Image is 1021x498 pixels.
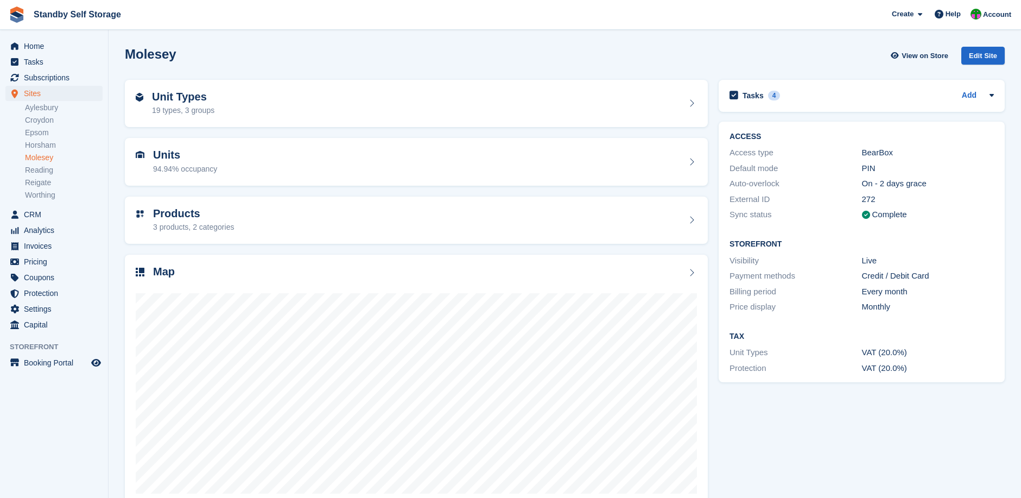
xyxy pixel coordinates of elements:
h2: Tax [730,332,994,341]
a: menu [5,70,103,85]
div: Price display [730,301,861,313]
div: Live [862,255,994,267]
span: Tasks [24,54,89,70]
span: Analytics [24,223,89,238]
a: menu [5,39,103,54]
a: Reading [25,165,103,175]
a: Standby Self Storage [29,5,125,23]
span: Settings [24,301,89,317]
div: Sync status [730,209,861,221]
a: Molesey [25,153,103,163]
span: Storefront [10,342,108,352]
div: External ID [730,193,861,206]
div: Auto-overlock [730,178,861,190]
div: Billing period [730,286,861,298]
div: 94.94% occupancy [153,163,217,175]
a: Units 94.94% occupancy [125,138,708,186]
div: 19 types, 3 groups [152,105,214,116]
div: 272 [862,193,994,206]
div: Complete [872,209,907,221]
div: 3 products, 2 categories [153,222,234,233]
a: menu [5,317,103,332]
a: menu [5,270,103,285]
a: Unit Types 19 types, 3 groups [125,80,708,128]
img: unit-type-icn-2b2737a686de81e16bb02015468b77c625bbabd49415b5ef34ead5e3b44a266d.svg [136,93,143,102]
span: Subscriptions [24,70,89,85]
a: Edit Site [961,47,1005,69]
div: Visibility [730,255,861,267]
div: On - 2 days grace [862,178,994,190]
span: Protection [24,286,89,301]
span: Home [24,39,89,54]
div: VAT (20.0%) [862,346,994,359]
a: menu [5,223,103,238]
img: unit-icn-7be61d7bf1b0ce9d3e12c5938cc71ed9869f7b940bace4675aadf7bd6d80202e.svg [136,151,144,159]
h2: Tasks [743,91,764,100]
div: Monthly [862,301,994,313]
a: menu [5,301,103,317]
a: menu [5,254,103,269]
div: Every month [862,286,994,298]
a: menu [5,207,103,222]
a: Products 3 products, 2 categories [125,197,708,244]
div: Credit / Debit Card [862,270,994,282]
span: Capital [24,317,89,332]
img: custom-product-icn-752c56ca05d30b4aa98f6f15887a0e09747e85b44ffffa43cff429088544963d.svg [136,210,144,218]
a: Add [962,90,976,102]
img: map-icn-33ee37083ee616e46c38cad1a60f524a97daa1e2b2c8c0bc3eb3415660979fc1.svg [136,268,144,276]
span: View on Store [902,51,948,61]
div: PIN [862,162,994,175]
h2: Map [153,266,175,278]
span: Coupons [24,270,89,285]
h2: Unit Types [152,91,214,103]
a: Worthing [25,190,103,200]
h2: Products [153,207,234,220]
a: Preview store [90,356,103,369]
a: menu [5,286,103,301]
div: 4 [768,91,781,100]
a: menu [5,86,103,101]
h2: Storefront [730,240,994,249]
div: Edit Site [961,47,1005,65]
div: Access type [730,147,861,159]
a: Reigate [25,178,103,188]
div: Default mode [730,162,861,175]
a: menu [5,238,103,254]
span: Help [946,9,961,20]
span: CRM [24,207,89,222]
div: Payment methods [730,270,861,282]
span: Sites [24,86,89,101]
div: VAT (20.0%) [862,362,994,375]
span: Account [983,9,1011,20]
img: stora-icon-8386f47178a22dfd0bd8f6a31ec36ba5ce8667c1dd55bd0f319d3a0aa187defe.svg [9,7,25,23]
a: menu [5,355,103,370]
a: View on Store [889,47,953,65]
span: Booking Portal [24,355,89,370]
a: Epsom [25,128,103,138]
h2: Units [153,149,217,161]
div: Unit Types [730,346,861,359]
h2: ACCESS [730,133,994,141]
a: Horsham [25,140,103,150]
img: Michelle Mustoe [971,9,981,20]
span: Create [892,9,914,20]
a: Croydon [25,115,103,125]
div: BearBox [862,147,994,159]
a: Aylesbury [25,103,103,113]
span: Pricing [24,254,89,269]
h2: Molesey [125,47,176,61]
div: Protection [730,362,861,375]
a: menu [5,54,103,70]
span: Invoices [24,238,89,254]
